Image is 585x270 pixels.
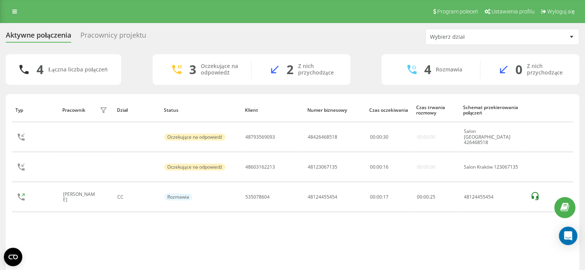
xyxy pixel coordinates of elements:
[245,134,275,140] div: 48793569093
[492,8,535,15] span: Ustawienia profilu
[370,164,375,170] span: 00
[417,194,435,200] div: : :
[245,164,275,170] div: 48603162213
[423,194,429,200] span: 00
[189,62,196,77] div: 3
[424,62,431,77] div: 4
[463,194,522,200] div: 48124455454
[308,134,337,140] div: 48426468518
[287,62,293,77] div: 2
[62,108,85,113] div: Pracownik
[417,164,435,170] div: 00:00:00
[370,164,388,170] div: : :
[201,63,240,76] div: Oczekujące na odpowiedź
[436,66,462,73] div: Rozmawia
[547,8,575,15] span: Wyloguj się
[430,194,435,200] span: 25
[307,108,362,113] div: Numer biznesowy
[245,108,300,113] div: Klient
[527,63,568,76] div: Z nich przychodzące
[377,134,382,140] span: 00
[370,134,388,140] div: : :
[6,31,71,43] div: Aktywne połączenia
[164,108,238,113] div: Status
[515,62,522,77] div: 0
[308,194,337,200] div: 48124455454
[37,62,43,77] div: 4
[48,66,107,73] div: Łączna liczba połączeń
[417,134,435,140] div: 00:00:00
[370,194,408,200] div: 00:00:17
[430,34,522,40] div: Wybierz dział
[298,63,339,76] div: Z nich przychodzące
[383,164,388,170] span: 16
[245,194,270,200] div: 535078604
[164,194,192,200] div: Rozmawia
[63,192,98,203] div: [PERSON_NAME]
[383,134,388,140] span: 30
[416,105,456,116] div: Czas trwania rozmowy
[164,134,225,141] div: Oczekujące na odpowiedź
[164,164,225,171] div: Oczekujące na odpowiedź
[463,164,522,170] div: Salon Kraków 123067135
[15,108,55,113] div: Typ
[559,227,577,245] div: Open Intercom Messenger
[308,164,337,170] div: 48123067135
[370,134,375,140] span: 00
[117,194,156,200] div: CC
[369,108,409,113] div: Czas oczekiwania
[463,129,522,145] div: Salon [GEOGRAPHIC_DATA] 426468518
[4,248,22,266] button: Open CMP widget
[117,108,157,113] div: Dział
[463,105,523,116] div: Schemat przekierowania połączeń
[437,8,478,15] span: Program poleceń
[377,164,382,170] span: 00
[80,31,146,43] div: Pracownicy projektu
[417,194,422,200] span: 00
